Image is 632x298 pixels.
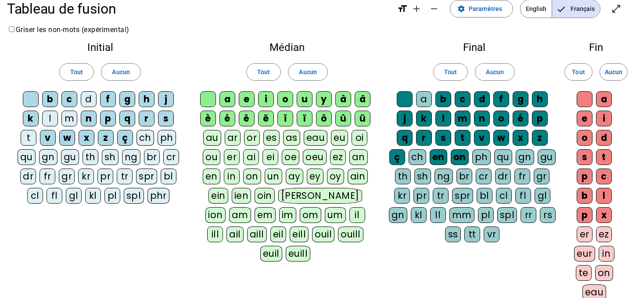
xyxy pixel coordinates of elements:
[577,149,592,165] div: s
[219,91,235,107] div: a
[433,63,468,81] button: Tout
[456,169,472,184] div: br
[207,226,223,242] div: ill
[158,91,174,107] div: j
[208,188,228,204] div: ein
[39,169,55,184] div: fr
[260,246,282,262] div: euil
[255,207,276,223] div: em
[395,169,411,184] div: th
[224,149,240,165] div: er
[42,91,58,107] div: b
[577,207,592,223] div: p
[495,169,511,184] div: dr
[413,188,429,204] div: pr
[282,149,299,165] div: oe
[47,188,62,204] div: fl
[119,91,135,107] div: g
[290,226,309,242] div: eill
[455,111,470,126] div: m
[161,169,176,184] div: bl
[411,4,422,14] mat-icon: add
[409,149,426,165] div: ch
[596,130,612,146] div: d
[335,111,351,126] div: û
[81,91,97,107] div: d
[330,149,346,165] div: ez
[532,111,548,126] div: p
[540,207,556,223] div: rs
[430,207,446,223] div: ll
[117,130,133,146] div: ç
[14,42,186,53] h2: Initial
[435,91,451,107] div: b
[435,111,451,126] div: l
[451,149,469,165] div: on
[247,226,267,242] div: aill
[255,188,275,204] div: oin
[102,149,118,165] div: sh
[455,91,470,107] div: c
[278,188,362,204] div: [PERSON_NAME]
[286,246,310,262] div: euill
[388,42,560,53] h2: Final
[596,188,612,204] div: l
[61,91,77,107] div: c
[9,26,14,32] input: Griser les non-mots (expérimental)
[433,188,449,204] div: tr
[21,130,36,146] div: t
[493,111,509,126] div: o
[316,91,332,107] div: y
[20,169,36,184] div: dr
[136,169,157,184] div: spr
[355,91,370,107] div: â
[104,188,120,204] div: pl
[335,91,351,107] div: à
[494,149,512,165] div: qu
[97,169,113,184] div: pr
[79,130,94,146] div: x
[325,207,346,223] div: um
[262,149,278,165] div: ei
[452,188,473,204] div: spr
[457,5,465,13] mat-icon: settings
[265,169,282,184] div: un
[429,4,439,14] mat-icon: remove
[59,169,75,184] div: gr
[574,246,595,262] div: eur
[338,226,363,242] div: ouill
[139,91,154,107] div: h
[200,42,374,53] h2: Médian
[70,67,83,77] span: Tout
[538,149,556,165] div: gu
[478,207,494,223] div: pl
[243,149,259,165] div: ai
[59,63,94,81] button: Tout
[445,226,461,242] div: ss
[239,111,255,126] div: ê
[203,169,220,184] div: en
[101,63,140,81] button: Aucun
[225,130,241,146] div: ar
[61,111,77,126] div: m
[596,111,612,126] div: i
[435,130,451,146] div: s
[497,207,517,223] div: spl
[576,265,592,281] div: te
[469,4,502,14] span: Paramètres
[474,111,490,126] div: n
[200,111,216,126] div: è
[297,111,312,126] div: ï
[535,188,550,204] div: gl
[394,188,410,204] div: kr
[39,149,57,165] div: gn
[577,111,592,126] div: e
[477,188,492,204] div: bl
[23,111,39,126] div: k
[270,226,287,242] div: eil
[577,188,592,204] div: b
[532,130,548,146] div: z
[484,226,499,242] div: vr
[493,91,509,107] div: f
[493,130,509,146] div: w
